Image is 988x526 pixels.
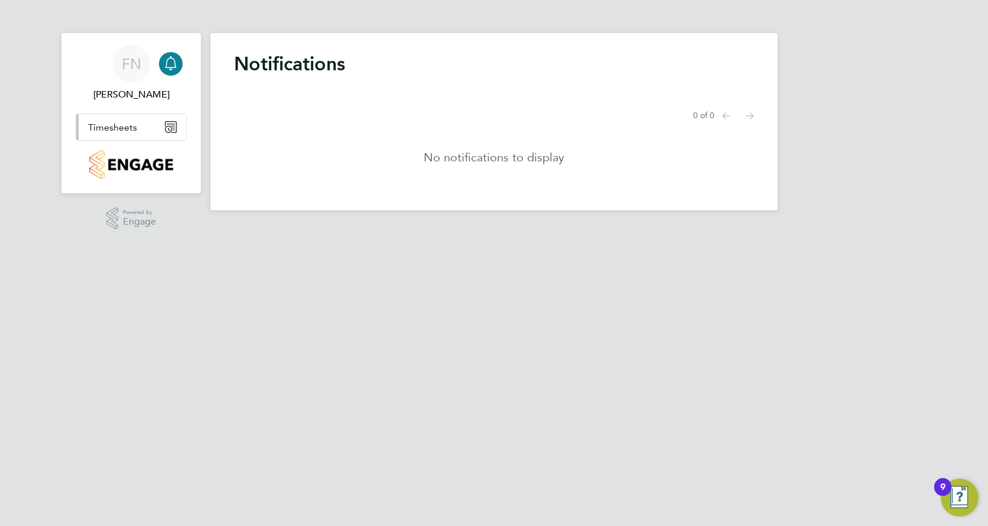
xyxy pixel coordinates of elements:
span: FN [122,56,141,72]
div: 9 [940,487,945,502]
a: Powered byEngage [106,207,157,230]
span: Engage [123,217,156,227]
span: Powered by [123,207,156,217]
button: Timesheets [76,114,186,140]
nav: Select page of notifications list [693,104,754,128]
nav: Main navigation [61,33,201,193]
span: Timesheets [88,122,137,133]
h1: Notifications [234,52,754,76]
span: Frazer Newsome [76,87,187,102]
p: No notifications to display [424,149,564,165]
img: countryside-properties-logo-retina.png [89,150,173,179]
a: FN[PERSON_NAME] [76,45,187,102]
span: 0 of 0 [693,110,714,122]
a: Go to home page [76,150,187,179]
button: Open Resource Center, 9 new notifications [941,479,979,517]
